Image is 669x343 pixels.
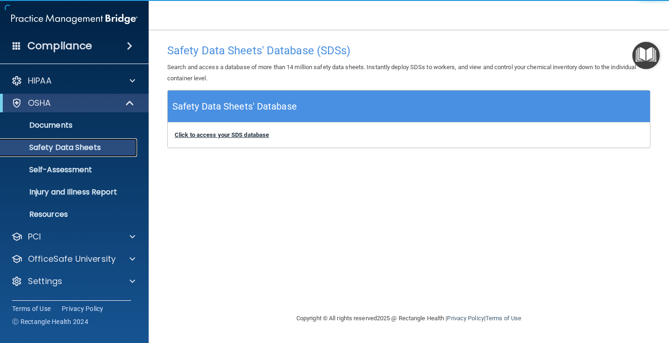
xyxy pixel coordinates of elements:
[12,317,88,326] span: Ⓒ Rectangle Health 2024
[239,304,578,333] div: Copyright © All rights reserved 2025 @ Rectangle Health | |
[11,276,135,287] a: Settings
[175,131,269,138] a: Click to access your SDS database
[27,39,92,52] h4: Compliance
[28,75,52,86] p: HIPAA
[11,75,135,86] a: HIPAA
[11,231,135,242] a: PCI
[11,97,135,109] a: OSHA
[11,253,135,265] a: OfficeSafe University
[28,97,51,109] p: OSHA
[6,165,133,175] p: Self-Assessment
[167,62,650,84] p: Search and access a database of more than 14 million safety data sheets. Instantly deploy SDSs to...
[172,98,297,115] h5: Safety Data Sheets' Database
[62,304,104,313] a: Privacy Policy
[508,278,658,315] iframe: Drift Widget Chat Controller
[12,304,51,313] a: Terms of Use
[28,253,116,265] p: OfficeSafe University
[6,143,133,152] p: Safety Data Sheets
[485,315,521,322] a: Terms of Use
[6,121,133,130] p: Documents
[6,210,133,219] p: Resources
[632,42,660,69] button: Open Resource Center
[447,315,484,322] a: Privacy Policy
[6,188,133,197] p: Injury and Illness Report
[167,45,650,57] h4: Safety Data Sheets' Database (SDSs)
[28,276,62,287] p: Settings
[28,231,41,242] p: PCI
[11,10,138,28] img: PMB logo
